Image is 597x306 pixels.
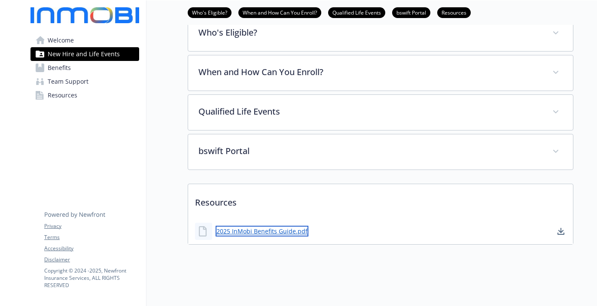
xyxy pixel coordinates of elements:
span: New Hire and Life Events [48,47,120,61]
span: Benefits [48,61,71,75]
span: Welcome [48,33,74,47]
a: New Hire and Life Events [30,47,139,61]
a: Accessibility [44,245,139,252]
span: Resources [48,88,77,102]
a: 2025 InMobi Benefits Guide.pdf [216,226,308,236]
p: Qualified Life Events [198,105,542,118]
a: Welcome [30,33,139,47]
a: Terms [44,233,139,241]
p: bswift Portal [198,145,542,158]
div: Qualified Life Events [188,95,573,130]
a: Resources [437,8,471,16]
div: bswift Portal [188,134,573,170]
span: Team Support [48,75,88,88]
p: Copyright © 2024 - 2025 , Newfront Insurance Services, ALL RIGHTS RESERVED [44,267,139,289]
a: bswift Portal [392,8,430,16]
a: Benefits [30,61,139,75]
a: When and How Can You Enroll? [238,8,321,16]
a: Disclaimer [44,256,139,264]
a: Qualified Life Events [328,8,385,16]
a: Who's Eligible? [188,8,231,16]
a: Resources [30,88,139,102]
p: Who's Eligible? [198,26,542,39]
a: Privacy [44,222,139,230]
div: When and How Can You Enroll? [188,55,573,91]
p: Resources [188,184,573,216]
a: download document [556,226,566,236]
p: When and How Can You Enroll? [198,66,542,79]
div: Who's Eligible? [188,16,573,51]
a: Team Support [30,75,139,88]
